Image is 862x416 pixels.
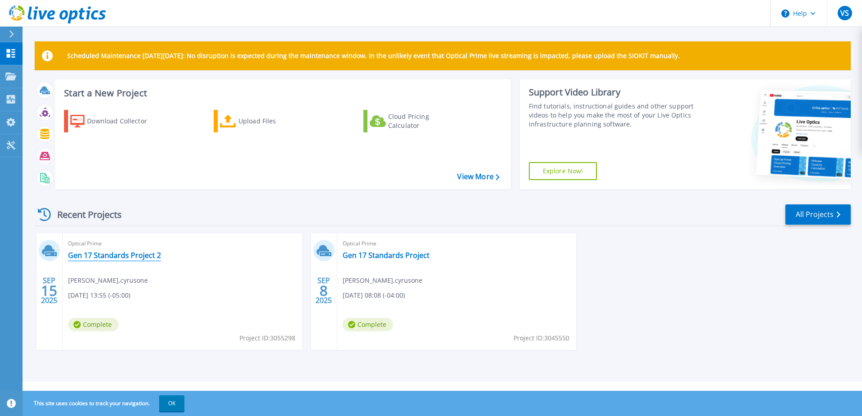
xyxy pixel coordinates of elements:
span: VS [840,9,849,17]
div: Cloud Pricing Calculator [388,112,460,130]
div: SEP 2025 [315,274,332,307]
span: [DATE] 13:55 (-05:00) [68,290,130,300]
div: Support Video Library [529,86,697,98]
a: Upload Files [214,110,314,132]
a: Cloud Pricing Calculator [363,110,464,132]
a: All Projects [785,204,851,225]
div: Download Collector [87,112,159,130]
span: 15 [41,287,57,294]
button: OK [159,395,184,411]
a: Explore Now! [529,162,597,180]
span: Complete [68,318,119,331]
span: [PERSON_NAME] , cyrusone [343,276,422,285]
p: Scheduled Maintenance [DATE][DATE]: No disruption is expected during the maintenance window. In t... [67,52,680,59]
a: View More [457,172,499,181]
span: Project ID: 3045550 [514,333,569,343]
span: Optical Prime [343,239,571,249]
span: 8 [320,287,328,294]
span: Complete [343,318,393,331]
h3: Start a New Project [64,88,499,98]
div: Recent Projects [35,203,134,226]
span: [PERSON_NAME] , cyrusone [68,276,148,285]
a: Gen 17 Standards Project 2 [68,251,161,260]
div: Find tutorials, instructional guides and other support videos to help you make the most of your L... [529,102,697,129]
a: Download Collector [64,110,165,132]
span: Project ID: 3055298 [239,333,295,343]
span: This site uses cookies to track your navigation. [25,395,184,411]
a: Gen 17 Standards Project [343,251,430,260]
span: [DATE] 08:08 (-04:00) [343,290,405,300]
div: Upload Files [238,112,311,130]
span: Optical Prime [68,239,297,249]
div: SEP 2025 [41,274,58,307]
